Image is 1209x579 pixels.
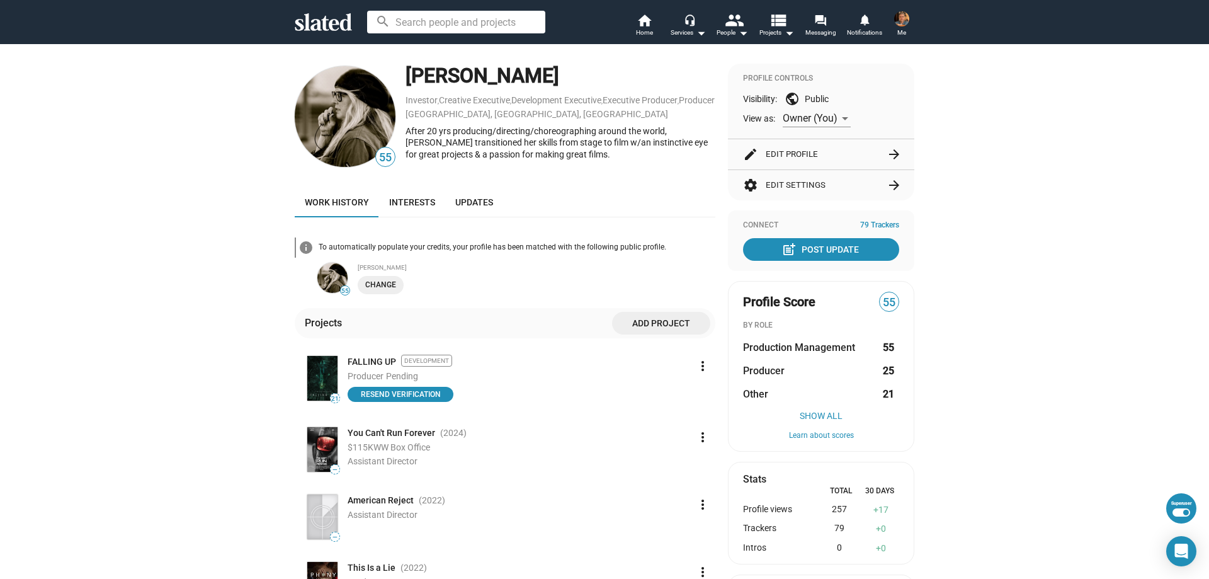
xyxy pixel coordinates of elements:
a: Executive Producer [603,95,678,105]
span: WW Box Office [373,442,430,452]
strong: 25 [883,364,894,377]
div: Projects [305,316,347,330]
mat-icon: arrow_drop_down [735,25,751,40]
span: Other [743,387,768,401]
div: After 20 yrs producing/directing/choreographing around the world, [PERSON_NAME] transitioned her ... [406,125,715,161]
span: Home [636,25,653,40]
div: 257 [815,504,863,516]
span: Notifications [847,25,882,40]
strong: 21 [883,387,894,401]
mat-icon: arrow_drop_down [693,25,708,40]
button: Edit Settings [743,170,899,200]
mat-icon: info [298,240,314,255]
a: Home [622,13,666,40]
mat-icon: public [785,91,800,106]
span: 55 [341,287,349,295]
div: Connect [743,221,899,231]
button: Post Update [743,238,899,261]
span: Pending [386,370,418,382]
span: Work history [305,197,369,207]
span: Development [401,355,452,367]
span: + [876,524,881,534]
mat-icon: view_list [769,11,787,29]
mat-icon: more_vert [695,430,710,445]
a: Development Executive [511,95,601,105]
button: Edit Profile [743,139,899,169]
div: Post Update [784,238,859,261]
mat-icon: edit [743,147,758,162]
span: — [331,534,339,541]
a: Updates [445,187,503,217]
span: This Is a Lie [348,562,395,574]
mat-icon: headset_mic [684,14,695,25]
button: Change [358,276,404,294]
img: Poster: American Reject [307,495,338,539]
div: Visibility: Public [743,91,899,106]
span: + [873,505,878,515]
div: Intros [743,542,815,554]
img: undefined [317,263,348,293]
span: Assistant Director [348,510,417,520]
span: — [331,466,339,473]
span: , [438,98,439,105]
span: Producer [348,371,383,381]
img: Kim Barnard [295,66,395,167]
span: 55 [376,149,395,166]
strong: 55 [883,341,894,354]
span: View as: [743,113,775,125]
span: Producer [743,364,785,377]
span: Interests [389,197,435,207]
div: Profile views [743,504,815,516]
span: $115K [348,442,373,452]
div: Superuser [1171,501,1191,506]
span: American Reject [348,495,414,507]
span: Profile Score [743,294,815,311]
mat-icon: arrow_forward [887,178,902,193]
mat-icon: post_add [781,242,797,257]
mat-icon: more_vert [695,497,710,512]
img: Jay Burnley [894,11,909,26]
span: Resend verification [355,388,446,401]
div: 0 [863,523,899,535]
a: FALLING UP [348,356,396,368]
div: 0 [863,542,899,554]
div: BY ROLE [743,321,899,331]
div: 30 Days [860,486,899,496]
span: 55 [880,294,899,311]
img: Poster: FALLING UP [307,356,338,401]
mat-icon: notifications [858,13,870,25]
div: To automatically populate your credits, your profile has been matched with the following public p... [319,243,715,253]
div: [PERSON_NAME] [358,264,715,271]
mat-icon: arrow_drop_down [781,25,797,40]
div: 79 [815,523,863,535]
a: Interests [379,187,445,217]
span: Add project [622,312,700,335]
mat-icon: arrow_forward [887,147,902,162]
span: 21 [331,395,339,403]
mat-icon: settings [743,178,758,193]
a: Producer [679,95,715,105]
img: Poster: You Can't Run Forever [307,427,338,472]
button: Jay BurnleyMe [887,9,917,42]
span: (2022 ) [419,495,445,507]
span: Messaging [805,25,836,40]
button: Add project [612,312,710,335]
span: Production Management [743,341,855,354]
mat-icon: more_vert [695,358,710,374]
span: Me [897,25,906,40]
span: 79 Trackers [860,221,899,231]
div: Total [821,486,860,496]
button: Show All [743,411,899,421]
button: Resend verification [348,387,453,402]
div: Services [671,25,706,40]
button: People [710,13,754,40]
button: Projects [754,13,798,40]
button: Services [666,13,710,40]
span: Assistant Director [348,456,417,466]
span: Owner (You) [783,112,837,124]
div: 17 [863,504,899,516]
div: Trackers [743,523,815,535]
div: People [717,25,748,40]
a: Notifications [843,13,887,40]
span: You Can't Run Forever [348,427,435,439]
